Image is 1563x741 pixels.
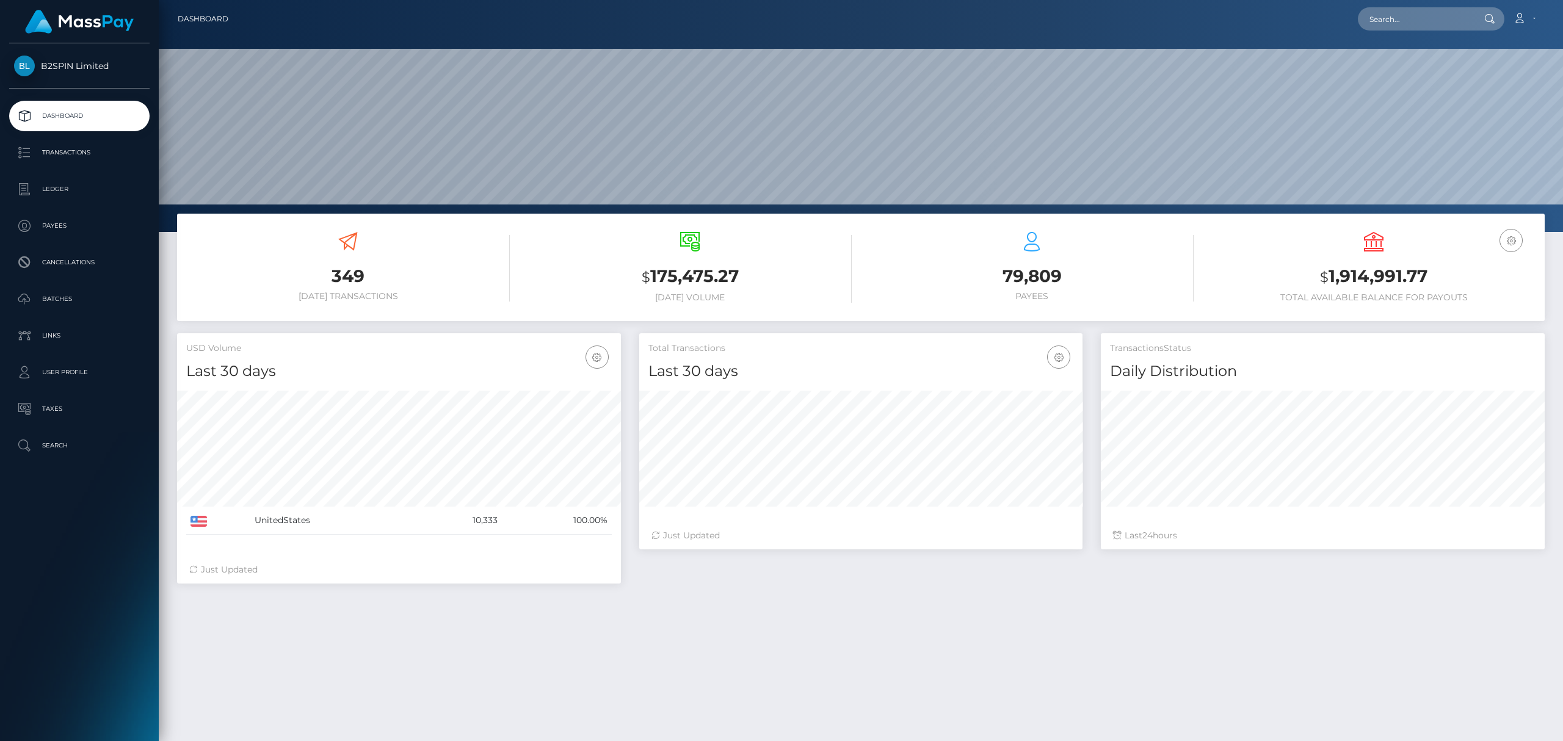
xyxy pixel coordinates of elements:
[1110,361,1536,382] h4: Daily Distribution
[9,320,150,351] a: Links
[9,430,150,461] a: Search
[14,290,145,308] p: Batches
[870,264,1194,288] h3: 79,809
[190,516,207,527] img: US.png
[14,143,145,162] p: Transactions
[528,292,852,303] h6: [DATE] Volume
[648,342,1074,355] h5: Total Transactions
[502,507,612,535] td: 100.00%
[1212,264,1536,289] h3: 1,914,991.77
[14,107,145,125] p: Dashboard
[648,361,1074,382] h4: Last 30 days
[14,327,145,345] p: Links
[528,264,852,289] h3: 175,475.27
[14,436,145,455] p: Search
[186,291,510,302] h6: [DATE] Transactions
[415,507,501,535] td: 10,333
[14,180,145,198] p: Ledger
[9,101,150,131] a: Dashboard
[9,60,150,71] span: B2SPIN Limited
[870,291,1194,302] h6: Payees
[1113,529,1532,542] div: Last hours
[283,515,306,526] mh: State
[186,264,510,288] h3: 349
[1164,342,1191,353] mh: Status
[1358,7,1473,31] input: Search...
[178,6,228,32] a: Dashboard
[14,217,145,235] p: Payees
[1212,292,1536,303] h6: Total Available Balance for Payouts
[9,284,150,314] a: Batches
[1142,530,1153,541] span: 24
[186,361,612,382] h4: Last 30 days
[9,211,150,241] a: Payees
[14,56,35,76] img: B2SPIN Limited
[1320,269,1329,286] small: $
[25,10,134,34] img: MassPay Logo
[250,507,415,535] td: United s
[9,394,150,424] a: Taxes
[9,247,150,278] a: Cancellations
[14,400,145,418] p: Taxes
[189,563,609,576] div: Just Updated
[9,357,150,388] a: User Profile
[14,253,145,272] p: Cancellations
[651,529,1071,542] div: Just Updated
[9,174,150,204] a: Ledger
[14,363,145,381] p: User Profile
[9,137,150,168] a: Transactions
[1110,342,1536,355] h5: Transactions
[186,342,612,355] h5: USD Volume
[642,269,650,286] small: $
